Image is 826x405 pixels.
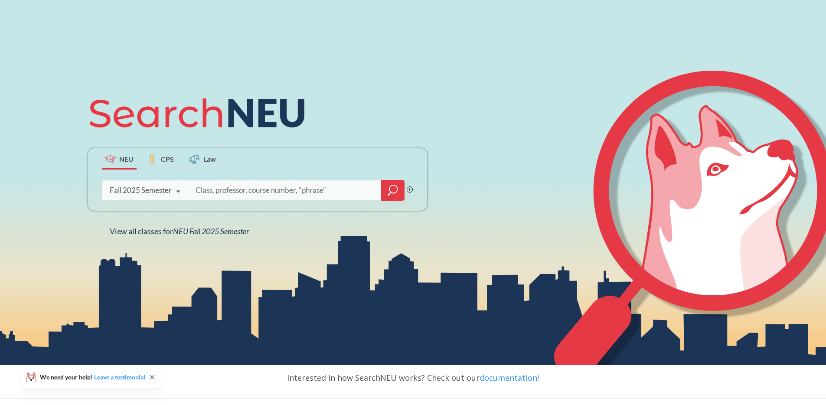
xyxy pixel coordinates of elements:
span: View all classes for [110,226,249,236]
div: magnifying glass [381,180,405,201]
span: CPS [161,154,174,164]
div: Fall 2025 Semester [110,186,172,195]
input: Class, professor, course number, "phrase" [195,181,375,199]
span: Law [203,154,216,164]
span: NEU [119,154,134,164]
a: documentation! [480,372,539,383]
svg: magnifying glass [388,184,398,196]
span: NEU Fall 2025 Semester [173,226,249,236]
